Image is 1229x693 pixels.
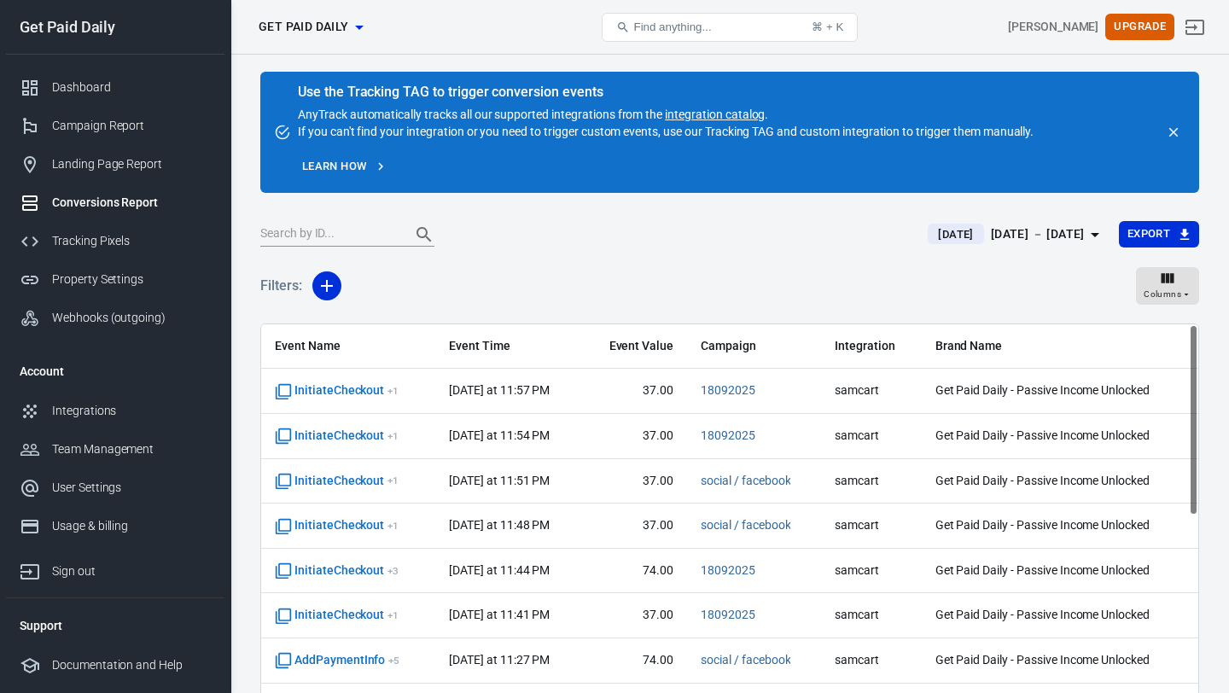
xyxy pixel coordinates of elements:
span: 37.00 [596,473,673,490]
a: Sign out [6,545,224,591]
span: InitiateCheckout [275,473,399,490]
span: Get Paid Daily - Passive Income Unlocked [935,517,1174,534]
span: 37.00 [596,382,673,399]
div: AnyTrack automatically tracks all our supported integrations from the . If you can't find your in... [298,85,1034,140]
sup: + 3 [387,565,399,577]
span: samcart [835,428,907,445]
button: Search [404,214,445,255]
span: Get Paid Daily - Passive Income Unlocked [935,473,1174,490]
a: social / facebook [701,518,790,532]
span: 74.00 [596,562,673,579]
button: Columns [1136,267,1199,305]
time: 2025-09-21T23:48:20+02:00 [449,518,550,532]
input: Search by ID... [260,224,397,246]
a: Sign out [1174,7,1215,48]
time: 2025-09-21T23:57:01+02:00 [449,383,550,397]
div: Team Management [52,440,211,458]
span: 37.00 [596,517,673,534]
time: 2025-09-21T23:27:32+02:00 [449,653,550,667]
span: 74.00 [596,652,673,669]
span: 18092025 [701,562,755,579]
div: Account id: VKdrdYJY [1008,18,1098,36]
time: 2025-09-21T23:51:49+02:00 [449,474,550,487]
div: ⌘ + K [812,20,843,33]
sup: + 1 [387,475,399,486]
span: Event Name [275,338,422,355]
a: Usage & billing [6,507,224,545]
span: InitiateCheckout [275,517,399,534]
a: 18092025 [701,563,755,577]
div: Campaign Report [52,117,211,135]
a: 18092025 [701,608,755,621]
span: Campaign [701,338,807,355]
a: Property Settings [6,260,224,299]
span: 37.00 [596,607,673,624]
button: Get Paid Daily [252,11,370,43]
a: 18092025 [701,428,755,442]
a: social / facebook [701,653,790,667]
span: Get Paid Daily [259,16,349,38]
span: Get Paid Daily - Passive Income Unlocked [935,562,1174,579]
div: Use the Tracking TAG to trigger conversion events [298,84,1034,101]
sup: + 1 [387,520,399,532]
a: social / facebook [701,474,790,487]
a: 18092025 [701,383,755,397]
div: Documentation and Help [52,656,211,674]
div: Property Settings [52,271,211,288]
button: close [1162,120,1185,144]
a: Conversions Report [6,183,224,222]
div: Conversions Report [52,194,211,212]
span: Event Value [596,338,673,355]
span: samcart [835,473,907,490]
span: social / facebook [701,652,790,669]
a: User Settings [6,469,224,507]
button: [DATE][DATE] － [DATE] [914,220,1118,248]
a: Dashboard [6,68,224,107]
span: samcart [835,652,907,669]
div: User Settings [52,479,211,497]
span: 37.00 [596,428,673,445]
span: InitiateCheckout [275,607,399,624]
sup: + 1 [387,430,399,442]
span: Columns [1144,287,1181,302]
sup: + 1 [387,609,399,621]
span: Event Time [449,338,568,355]
span: 18092025 [701,428,755,445]
time: 2025-09-21T23:54:47+02:00 [449,428,550,442]
li: Account [6,351,224,392]
span: Integration [835,338,907,355]
a: Campaign Report [6,107,224,145]
span: Brand Name [935,338,1174,355]
div: Landing Page Report [52,155,211,173]
a: Integrations [6,392,224,430]
span: Get Paid Daily - Passive Income Unlocked [935,607,1174,624]
span: InitiateCheckout [275,428,399,445]
button: Upgrade [1105,14,1174,40]
span: samcart [835,382,907,399]
div: Sign out [52,562,211,580]
span: InitiateCheckout [275,382,399,399]
div: Tracking Pixels [52,232,211,250]
a: Webhooks (outgoing) [6,299,224,337]
span: 18092025 [701,607,755,624]
span: Find anything... [633,20,711,33]
span: samcart [835,562,907,579]
span: social / facebook [701,473,790,490]
span: AddPaymentInfo [275,652,399,669]
sup: + 5 [388,655,399,667]
span: Get Paid Daily - Passive Income Unlocked [935,652,1174,669]
div: [DATE] － [DATE] [991,224,1085,245]
sup: + 1 [387,385,399,397]
div: Webhooks (outgoing) [52,309,211,327]
a: Team Management [6,430,224,469]
a: Learn how [298,154,391,180]
button: Export [1119,221,1199,247]
span: [DATE] [931,226,980,243]
span: social / facebook [701,517,790,534]
span: Get Paid Daily - Passive Income Unlocked [935,382,1174,399]
time: 2025-09-21T23:41:06+02:00 [449,608,550,621]
div: Usage & billing [52,517,211,535]
div: Dashboard [52,79,211,96]
span: Get Paid Daily - Passive Income Unlocked [935,428,1174,445]
time: 2025-09-21T23:44:15+02:00 [449,563,550,577]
